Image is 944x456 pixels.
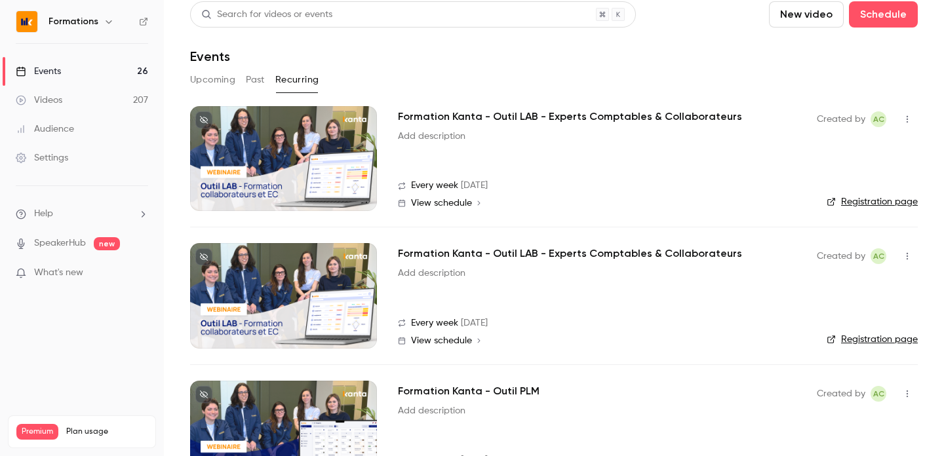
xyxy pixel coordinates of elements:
[871,386,886,402] span: Anaïs Cachelou
[827,333,918,346] a: Registration page
[398,335,796,346] a: View schedule
[201,8,332,22] div: Search for videos or events
[873,111,884,127] span: AC
[16,207,148,221] li: help-dropdown-opener
[398,383,540,399] a: Formation Kanta - Outil PLM
[16,123,74,136] div: Audience
[398,130,465,143] a: Add description
[16,11,37,32] img: Formations
[49,15,98,28] h6: Formations
[411,336,472,345] span: View schedule
[246,69,265,90] button: Past
[16,65,61,78] div: Events
[873,248,884,264] span: AC
[16,94,62,107] div: Videos
[66,427,147,437] span: Plan usage
[461,179,488,193] span: [DATE]
[827,195,918,208] a: Registration page
[817,111,865,127] span: Created by
[871,248,886,264] span: Anaïs Cachelou
[411,179,458,193] span: Every week
[817,386,865,402] span: Created by
[190,69,235,90] button: Upcoming
[16,151,68,164] div: Settings
[398,198,796,208] a: View schedule
[871,111,886,127] span: Anaïs Cachelou
[873,386,884,402] span: AC
[94,237,120,250] span: new
[398,267,465,280] a: Add description
[16,424,58,440] span: Premium
[398,246,742,261] a: Formation Kanta - Outil LAB - Experts Comptables & Collaborateurs
[275,69,319,90] button: Recurring
[769,1,844,28] button: New video
[849,1,918,28] button: Schedule
[34,237,86,250] a: SpeakerHub
[34,266,83,280] span: What's new
[817,248,865,264] span: Created by
[411,316,458,330] span: Every week
[398,109,742,124] a: Formation Kanta - Outil LAB - Experts Comptables & Collaborateurs
[34,207,53,221] span: Help
[132,267,148,279] iframe: Noticeable Trigger
[190,48,230,64] h1: Events
[411,199,472,208] span: View schedule
[398,404,465,417] a: Add description
[461,316,488,330] span: [DATE]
